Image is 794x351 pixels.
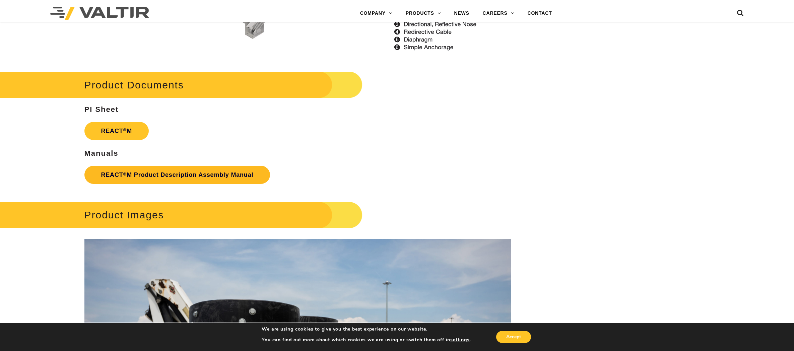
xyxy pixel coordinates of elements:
[521,7,558,20] a: CONTACT
[399,7,448,20] a: PRODUCTS
[101,128,132,134] strong: REACT M
[84,149,119,157] strong: Manuals
[84,105,119,114] strong: PI Sheet
[496,331,531,343] button: Accept
[123,127,127,132] sup: ®
[262,326,471,332] p: We are using cookies to give you the best experience on our website.
[450,337,469,343] button: settings
[447,7,476,20] a: NEWS
[84,122,149,140] a: REACT®M
[476,7,521,20] a: CAREERS
[353,7,399,20] a: COMPANY
[123,171,127,177] sup: ®
[262,337,471,343] p: You can find out more about which cookies we are using or switch them off in .
[50,7,149,20] img: Valtir
[84,166,270,184] a: REACT®M Product Description Assembly Manual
